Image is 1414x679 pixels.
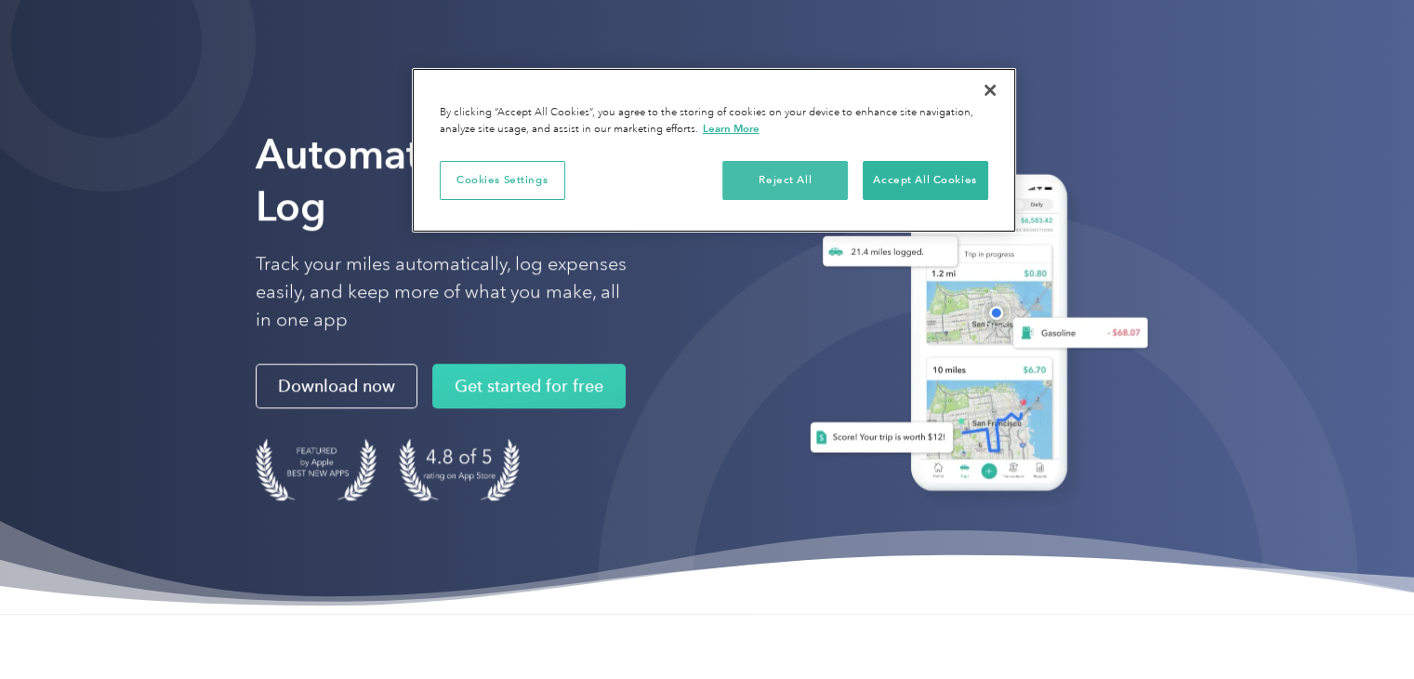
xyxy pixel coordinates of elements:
[722,161,848,200] button: Reject All
[440,161,565,200] button: Cookies Settings
[970,70,1011,111] button: Close
[412,68,1016,233] div: Cookie banner
[412,68,1016,233] div: Privacy
[256,364,417,408] a: Download now
[256,438,377,500] img: Badge for Featured by Apple Best New Apps
[703,122,760,135] a: More information about your privacy, opens in a new tab
[256,250,628,334] p: Track your miles automatically, log expenses easily, and keep more of what you make, all in one app
[432,364,626,408] a: Get started for free
[440,105,988,138] div: By clicking “Accept All Cookies”, you agree to the storing of cookies on your device to enhance s...
[399,438,520,500] img: 4.9 out of 5 stars on the app store
[256,129,703,231] strong: Automate Your Mileage Log
[863,161,988,200] button: Accept All Cookies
